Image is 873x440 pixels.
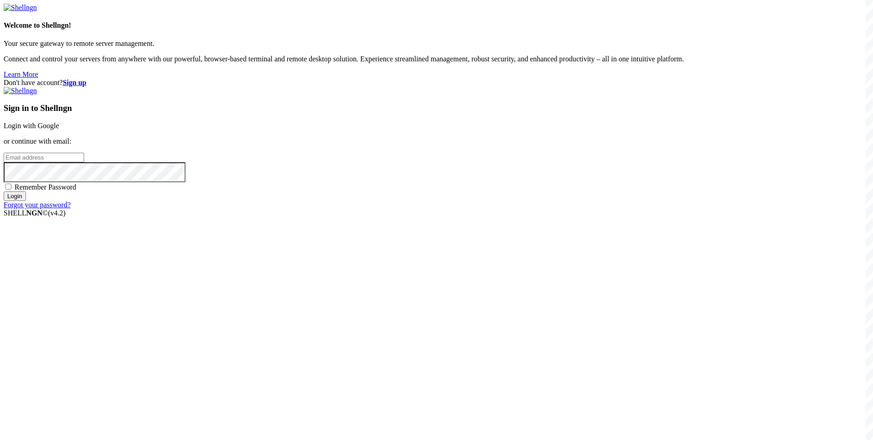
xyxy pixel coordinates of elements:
input: Remember Password [5,184,11,190]
img: Shellngn [4,4,37,12]
div: Don't have account? [4,79,869,87]
p: Your secure gateway to remote server management. [4,40,869,48]
a: Login with Google [4,122,59,130]
span: Remember Password [15,183,76,191]
a: Learn More [4,70,38,78]
span: SHELL © [4,209,65,217]
img: Shellngn [4,87,37,95]
p: or continue with email: [4,137,869,145]
span: 4.2.0 [48,209,66,217]
input: Login [4,191,26,201]
a: Sign up [63,79,86,86]
h4: Welcome to Shellngn! [4,21,869,30]
b: NGN [26,209,43,217]
h3: Sign in to Shellngn [4,103,869,113]
p: Connect and control your servers from anywhere with our powerful, browser-based terminal and remo... [4,55,869,63]
input: Email address [4,153,84,162]
a: Forgot your password? [4,201,70,209]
